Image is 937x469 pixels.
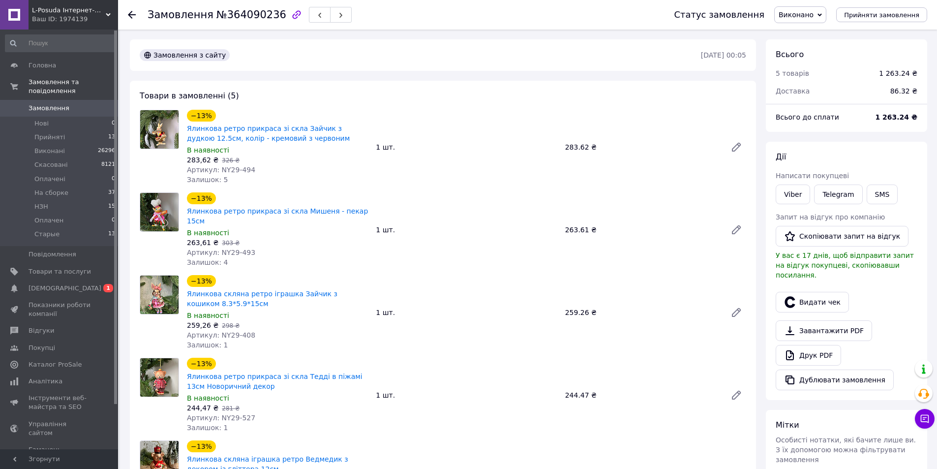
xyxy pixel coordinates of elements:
a: Telegram [814,185,862,204]
span: 303 ₴ [222,240,240,247]
span: 15 [108,202,115,211]
span: Нові [34,119,49,128]
a: Редагувати [726,385,746,405]
span: 281 ₴ [222,405,240,412]
span: 0 [112,175,115,184]
button: SMS [867,185,898,204]
span: Всього [776,50,804,59]
span: Особисті нотатки, які бачите лише ви. З їх допомогою можна фільтрувати замовлення [776,436,916,464]
button: Видати чек [776,292,849,313]
a: Ялинкова скляна ретро іграшка Зайчик з кошиком 8.3*5.9*15см [187,290,337,308]
span: В наявності [187,229,229,237]
span: Замовлення та повідомлення [29,78,118,95]
span: Написати покупцеві [776,172,849,180]
div: 1 шт. [372,223,561,237]
span: Товари та послуги [29,267,91,276]
span: В наявності [187,146,229,154]
div: Ваш ID: 1974139 [32,15,118,24]
span: Запит на відгук про компанію [776,213,885,221]
span: Оплачен [34,216,63,225]
button: Скопіювати запит на відгук [776,226,908,247]
img: Ялинкова ретро прикраса зі скла Тедді в піжамі 13см Новоричний декор [140,358,179,397]
a: Ялинкова ретро прикраса зі скла Тедді в піжамі 13см Новоричний декор [187,373,363,390]
span: Залишок: 4 [187,258,228,266]
div: Повернутися назад [128,10,136,20]
a: Друк PDF [776,345,841,366]
span: 244,47 ₴ [187,404,218,412]
button: Чат з покупцем [915,409,935,429]
div: −13% [187,440,216,452]
a: Редагувати [726,220,746,240]
span: Виконано [779,11,814,19]
span: Артикул: NY29-527 [187,414,255,422]
div: 259.26 ₴ [561,306,723,319]
span: Дії [776,152,786,161]
span: 1 [103,284,113,292]
img: Ялинкова ретро прикраса зі скла Мишеня - пекар 15см [140,193,179,231]
div: Замовлення з сайту [140,49,230,61]
span: В наявності [187,394,229,402]
span: Доставка [776,87,810,95]
span: Залишок: 1 [187,424,228,432]
span: 0 [112,119,115,128]
span: Залишок: 5 [187,176,228,184]
a: Ялинкова ретро прикраса зі скла Зайчик з дудкою 12.5см, колір - кремовий з червоним [187,125,350,142]
span: Показники роботи компанії [29,301,91,318]
span: 0 [112,216,115,225]
button: Прийняти замовлення [836,7,927,22]
span: 13 [108,230,115,239]
span: Артикул: NY29-494 [187,166,255,174]
div: 263.61 ₴ [561,223,723,237]
span: 26296 [98,147,115,156]
div: −13% [187,110,216,122]
span: Повідомлення [29,250,76,259]
div: 244.47 ₴ [561,388,723,402]
span: Покупці [29,344,55,352]
span: 283,62 ₴ [187,156,218,164]
span: Каталог ProSale [29,360,82,369]
div: Статус замовлення [674,10,764,20]
span: Прийняти замовлення [844,11,919,19]
span: Залишок: 1 [187,341,228,349]
div: 1 263.24 ₴ [879,68,917,78]
div: −13% [187,275,216,287]
span: 326 ₴ [222,157,240,164]
span: Товари в замовленні (5) [140,91,239,100]
a: Редагувати [726,303,746,322]
div: 1 шт. [372,388,561,402]
img: Ялинкова ретро прикраса зі скла Зайчик з дудкою 12.5см, колір - кремовий з червоним [140,110,179,149]
img: Ялинкова скляна ретро іграшка Зайчик з кошиком 8.3*5.9*15см [140,276,179,314]
a: Ялинкова ретро прикраса зі скла Мишеня - пекар 15см [187,207,368,225]
div: 86.32 ₴ [884,80,923,102]
span: Інструменти веб-майстра та SEO [29,394,91,411]
span: 8121 [101,160,115,169]
span: №364090236 [216,9,286,21]
b: 1 263.24 ₴ [875,113,917,121]
span: 298 ₴ [222,322,240,329]
span: 13 [108,133,115,142]
span: 37 [108,188,115,197]
span: L-Posuda Інтернет-магазин посуду та декору [32,6,106,15]
span: Оплачені [34,175,65,184]
a: Завантажити PDF [776,320,872,341]
a: Viber [776,185,810,204]
span: Мітки [776,420,799,430]
a: Редагувати [726,137,746,157]
span: Скасовані [34,160,68,169]
div: 1 шт. [372,140,561,154]
input: Пошук [5,34,116,52]
span: Замовлення [29,104,69,113]
span: 263,61 ₴ [187,239,218,247]
time: [DATE] 00:05 [701,51,746,59]
span: 259,26 ₴ [187,321,218,329]
button: Дублювати замовлення [776,370,894,390]
span: Всього до сплати [776,113,839,121]
div: 1 шт. [372,306,561,319]
span: Відгуки [29,326,54,335]
span: Артикул: NY29-408 [187,331,255,339]
span: Замовлення [148,9,213,21]
span: [DEMOGRAPHIC_DATA] [29,284,101,293]
div: −13% [187,358,216,370]
span: 5 товарів [776,69,809,77]
span: В наявності [187,312,229,319]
